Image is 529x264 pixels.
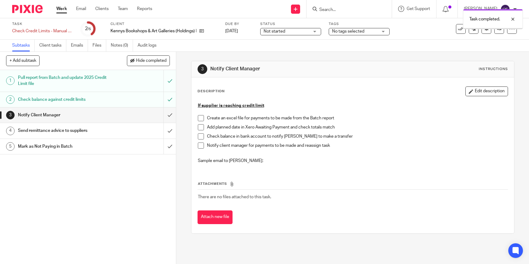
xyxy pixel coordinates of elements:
[198,64,207,74] div: 3
[264,29,285,33] span: Not started
[18,111,111,120] h1: Notify Client Manager
[6,95,15,104] div: 2
[136,58,166,63] span: Hide completed
[198,195,271,199] span: There are no files attached to this task.
[6,111,15,119] div: 3
[207,143,508,149] p: Notify client manager for payments to be made and reassign task
[137,6,152,12] a: Reports
[110,28,196,34] p: Kennys Bookshops & Art Galleries (Holdings) Limited
[18,95,111,104] h1: Check balance against credit limits
[95,6,109,12] a: Clients
[76,6,86,12] a: Email
[198,182,227,185] span: Attachments
[18,73,111,89] h1: Pull report from Batch and update 2025 Credit Limit file
[93,40,106,51] a: Files
[198,158,508,164] p: Sample email to [PERSON_NAME]:
[111,40,133,51] a: Notes (0)
[6,142,15,151] div: 5
[88,27,91,31] small: /5
[465,86,508,96] button: Edit description
[6,55,40,66] button: + Add subtask
[198,210,233,224] button: Attach new file
[332,29,364,33] span: No tags selected
[12,40,35,51] a: Subtasks
[110,22,218,26] label: Client
[207,115,508,121] p: Create an excel file for payments to be made from the Batch report
[56,6,67,12] a: Work
[12,5,43,13] img: Pixie
[127,55,170,66] button: Hide completed
[12,22,73,26] label: Task
[479,67,508,72] div: Instructions
[18,142,111,151] h1: Mark as Not Paying in Batch
[225,22,253,26] label: Due by
[500,4,510,14] img: svg%3E
[198,104,264,108] u: If supplier is reaching credit limit
[138,40,161,51] a: Audit logs
[39,40,66,51] a: Client tasks
[12,28,73,34] div: Check Credit Limits - Manual Supplier Payments
[6,76,15,85] div: 1
[210,66,366,72] h1: Notify Client Manager
[18,126,111,135] h1: Send remittance advice to suppliers
[260,22,321,26] label: Status
[225,29,238,33] span: [DATE]
[118,6,128,12] a: Team
[469,16,500,22] p: Task completed.
[207,124,508,130] p: Add planned date in Xero Awaiting Payment and check totals match
[71,40,88,51] a: Emails
[85,25,91,32] div: 2
[207,133,508,139] p: Check balance in bank account to notify [PERSON_NAME] to make a transfer
[198,89,225,94] p: Description
[6,127,15,135] div: 4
